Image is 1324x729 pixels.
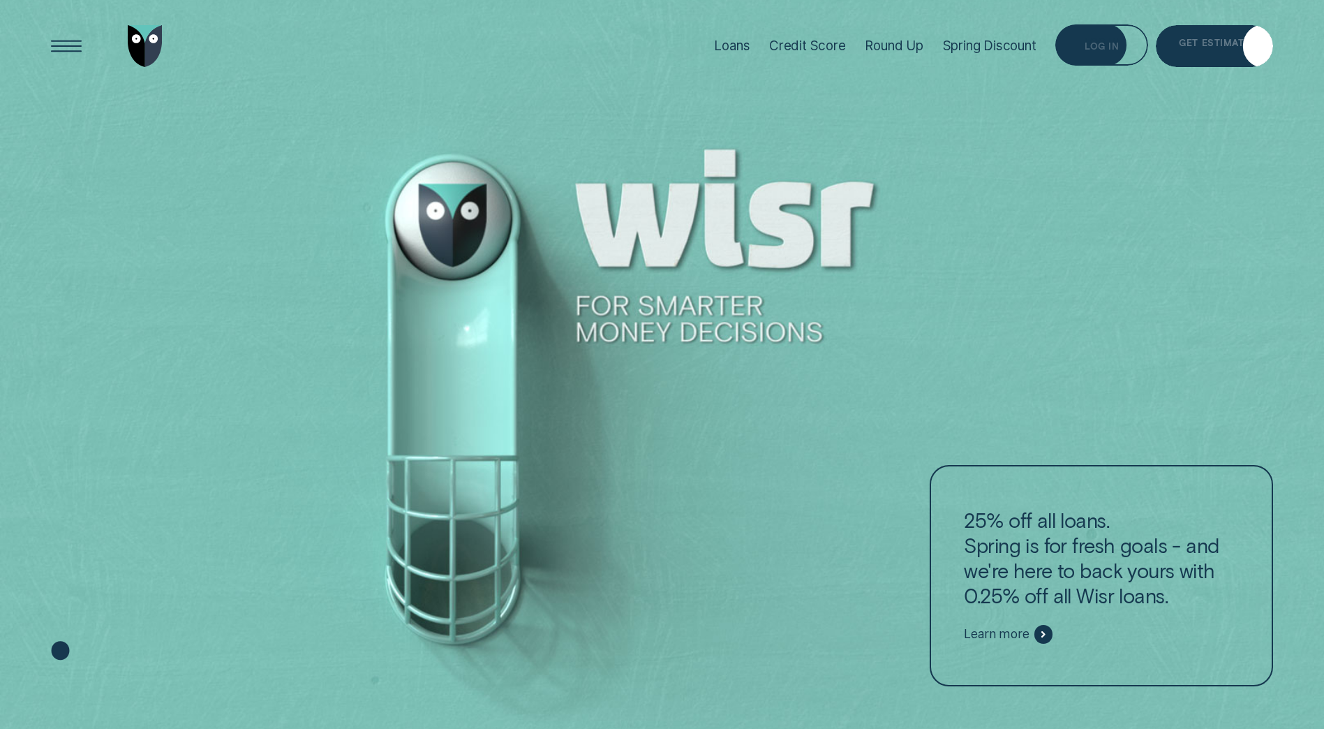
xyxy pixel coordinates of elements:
a: 25% off all loans.Spring is for fresh goals - and we're here to back yours with 0.25% off all Wis... [930,465,1273,686]
div: Loans [714,38,750,54]
div: Round Up [865,38,923,54]
span: Learn more [964,626,1029,642]
div: Log in [1085,43,1119,51]
a: Get Estimate [1156,25,1273,67]
img: Wisr [128,25,163,67]
div: Credit Score [769,38,846,54]
div: Spring Discount [943,38,1036,54]
button: Log in [1055,24,1148,66]
button: Open Menu [45,25,87,67]
p: 25% off all loans. Spring is for fresh goals - and we're here to back yours with 0.25% off all Wi... [964,508,1238,608]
